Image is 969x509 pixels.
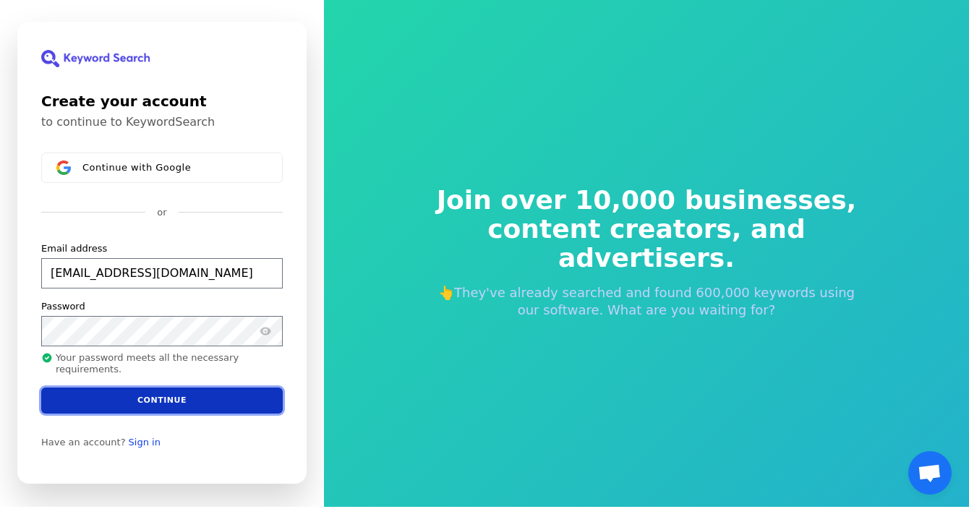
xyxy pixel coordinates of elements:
[41,436,126,448] span: Have an account?
[41,351,283,375] p: Your password meets all the necessary requirements.
[129,436,161,448] a: Sign in
[56,161,71,175] img: Sign in with Google
[41,241,107,254] label: Email address
[427,215,866,273] span: content creators, and advertisers.
[41,299,85,312] label: Password
[908,451,952,495] div: Открытый чат
[41,153,283,183] button: Sign in with GoogleContinue with Google
[257,322,274,339] button: Show password
[157,206,166,219] p: or
[82,161,191,173] span: Continue with Google
[41,115,283,129] p: to continue to KeywordSearch
[41,387,283,413] button: Continue
[427,284,866,319] p: 👆They've already searched and found 600,000 keywords using our software. What are you waiting for?
[41,90,283,112] h1: Create your account
[41,50,150,67] img: KeywordSearch
[427,186,866,215] span: Join over 10,000 businesses,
